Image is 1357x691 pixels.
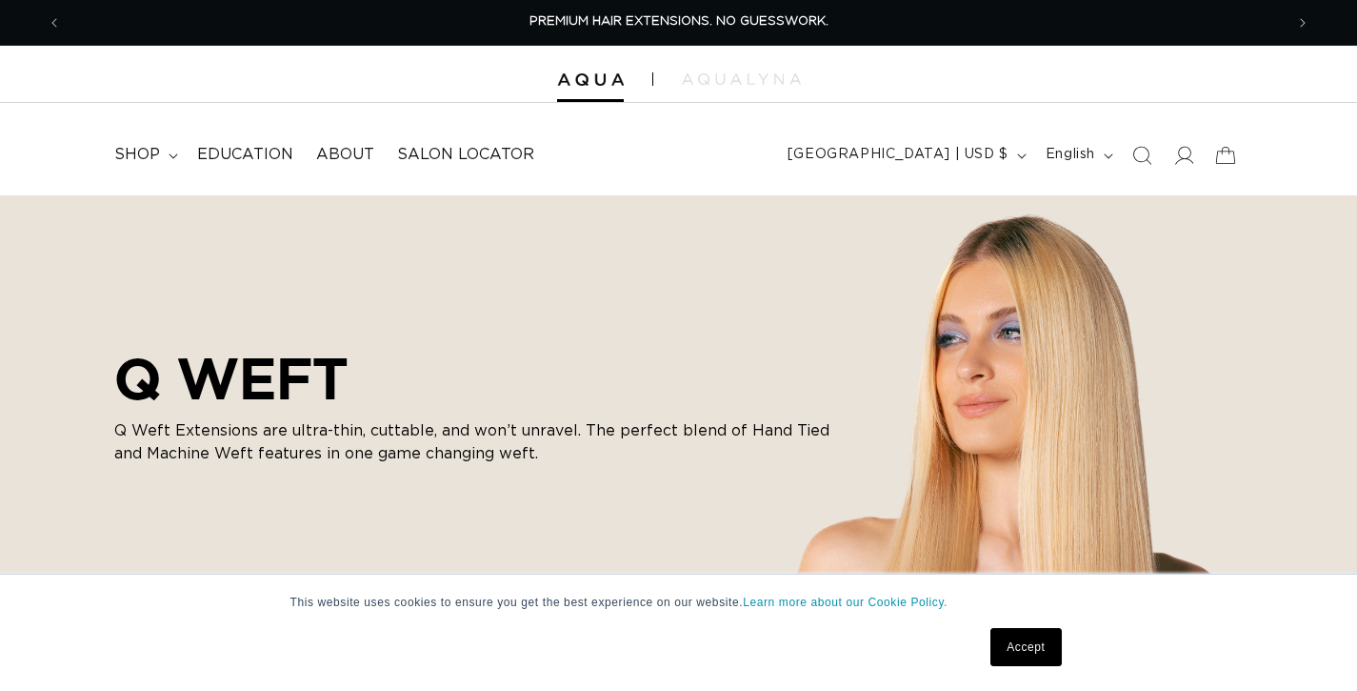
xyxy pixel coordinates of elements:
[103,133,186,176] summary: shop
[743,596,948,609] a: Learn more about our Cookie Policy.
[682,73,801,85] img: aqualyna.com
[290,594,1068,611] p: This website uses cookies to ensure you get the best experience on our website.
[990,628,1061,666] a: Accept
[305,133,386,176] a: About
[386,133,546,176] a: Salon Locator
[557,73,624,87] img: Aqua Hair Extensions
[1034,137,1121,173] button: English
[114,345,838,412] h2: Q WEFT
[114,145,160,165] span: shop
[33,5,75,41] button: Previous announcement
[186,133,305,176] a: Education
[316,145,374,165] span: About
[114,419,838,465] p: Q Weft Extensions are ultra-thin, cuttable, and won’t unravel. The perfect blend of Hand Tied and...
[1282,5,1324,41] button: Next announcement
[529,15,828,28] span: PREMIUM HAIR EXTENSIONS. NO GUESSWORK.
[788,145,1008,165] span: [GEOGRAPHIC_DATA] | USD $
[1121,134,1163,176] summary: Search
[397,145,534,165] span: Salon Locator
[776,137,1034,173] button: [GEOGRAPHIC_DATA] | USD $
[197,145,293,165] span: Education
[1046,145,1095,165] span: English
